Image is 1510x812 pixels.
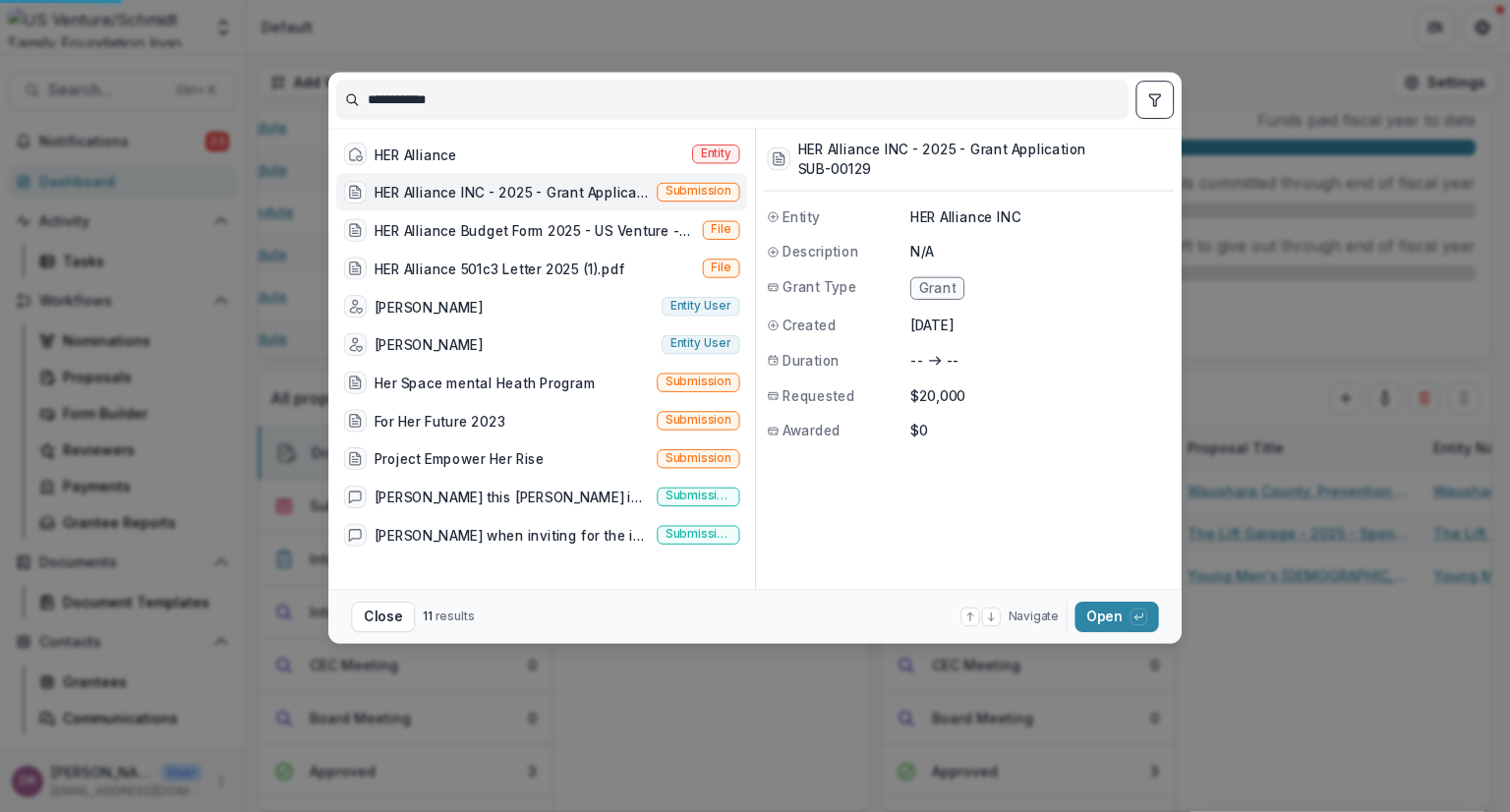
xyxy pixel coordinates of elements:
[910,385,1170,405] p: $20,000
[423,609,433,624] span: 11
[375,334,483,354] div: [PERSON_NAME]
[783,242,858,261] span: Description
[375,411,506,431] div: For Her Future 2023
[947,350,960,370] p: --
[666,490,731,503] span: Submission comment
[711,223,730,237] span: File
[375,373,596,392] div: Her Space mental Heath Program
[783,350,840,370] span: Duration
[375,487,650,506] div: [PERSON_NAME] this [PERSON_NAME] is in drafts and not complete. I will email her about the 4 ques...
[910,242,1170,261] p: N/A
[783,385,855,405] span: Requested
[375,182,650,202] div: HER Alliance INC - 2025 - Grant Application
[783,421,841,440] span: Awarded
[375,259,625,278] div: HER Alliance 501c3 Letter 2025 (1).pdf
[798,159,1086,179] h3: SUB-00129
[666,413,731,427] span: Submission
[666,185,731,199] span: Submission
[670,299,731,313] span: Entity user
[666,528,731,542] span: Submission comment
[910,421,1170,440] p: $0
[375,220,695,240] div: HER Alliance Budget Form 2025 - US Venture - Sheet1.pdf
[375,297,483,317] div: [PERSON_NAME]
[1074,602,1158,632] button: Open
[375,145,457,164] div: HER Alliance
[910,350,924,370] p: --
[783,277,857,297] span: Grant Type
[1135,81,1174,119] button: toggle filters
[666,376,731,389] span: Submission
[711,261,730,275] span: File
[910,315,1170,334] p: [DATE]
[666,451,731,465] span: Submission
[798,139,1086,158] h3: HER Alliance INC - 2025 - Grant Application
[919,280,957,296] span: Grant
[783,206,820,226] span: Entity
[436,609,475,624] span: results
[783,315,836,334] span: Created
[910,206,1170,226] p: HER Alliance INC
[670,337,731,351] span: Entity user
[701,146,731,160] span: Entity
[375,525,650,545] div: [PERSON_NAME] when inviting for the interview, did you include [PERSON_NAME] (Breakthrough) who i...
[351,602,415,632] button: Close
[1009,609,1059,625] span: Navigate
[375,448,545,468] div: Project Empower Her Rise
